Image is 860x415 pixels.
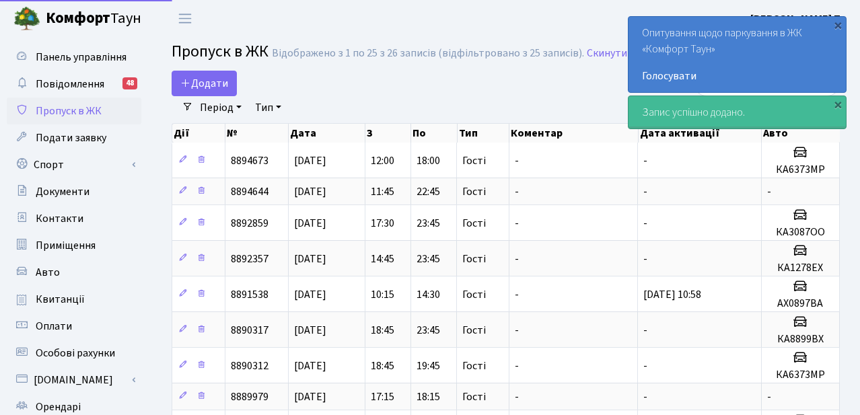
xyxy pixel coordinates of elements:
[643,359,647,373] span: -
[462,186,486,197] span: Гості
[462,391,486,402] span: Гості
[7,286,141,313] a: Квитанції
[509,124,639,143] th: Коментар
[231,359,268,373] span: 8890312
[250,96,287,119] a: Тип
[767,333,834,346] h5: КА8899ВХ
[36,400,81,414] span: Орендарі
[7,259,141,286] a: Авто
[417,323,440,338] span: 23:45
[231,216,268,231] span: 8892859
[462,289,486,300] span: Гості
[36,77,104,91] span: Повідомлення
[172,124,225,143] th: Дії
[294,389,326,404] span: [DATE]
[371,184,394,199] span: 11:45
[417,153,440,168] span: 18:00
[7,340,141,367] a: Особові рахунки
[231,287,268,302] span: 8891538
[750,11,844,26] b: [PERSON_NAME] П.
[46,7,141,30] span: Таун
[767,226,834,239] h5: КА3087ОО
[643,252,647,266] span: -
[587,47,627,60] a: Скинути
[643,287,701,302] span: [DATE] 10:58
[294,252,326,266] span: [DATE]
[515,184,519,199] span: -
[629,17,846,92] div: Опитування щодо паркування в ЖК «Комфорт Таун»
[462,325,486,336] span: Гості
[289,124,366,143] th: Дата
[272,47,584,60] div: Відображено з 1 по 25 з 26 записів (відфільтровано з 25 записів).
[365,124,411,143] th: З
[371,216,394,231] span: 17:30
[762,124,840,143] th: Авто
[231,389,268,404] span: 8889979
[168,7,202,30] button: Переключити навігацію
[122,77,137,89] div: 48
[515,287,519,302] span: -
[36,265,60,280] span: Авто
[750,11,844,27] a: [PERSON_NAME] П.
[462,218,486,229] span: Гості
[7,44,141,71] a: Панель управління
[13,5,40,32] img: logo.png
[411,124,457,143] th: По
[294,153,326,168] span: [DATE]
[642,68,832,84] a: Голосувати
[643,184,647,199] span: -
[417,216,440,231] span: 23:45
[36,184,89,199] span: Документи
[643,323,647,338] span: -
[643,389,647,404] span: -
[36,238,96,253] span: Приміщення
[7,205,141,232] a: Контакти
[180,76,228,91] span: Додати
[194,96,247,119] a: Період
[172,71,237,96] a: Додати
[371,359,394,373] span: 18:45
[515,216,519,231] span: -
[7,98,141,124] a: Пропуск в ЖК
[7,151,141,178] a: Спорт
[225,124,289,143] th: №
[36,50,127,65] span: Панель управління
[7,367,141,393] a: [DOMAIN_NAME]
[371,323,394,338] span: 18:45
[294,216,326,231] span: [DATE]
[767,163,834,176] h5: КА6373МР
[458,124,509,143] th: Тип
[371,252,394,266] span: 14:45
[371,153,394,168] span: 12:00
[462,254,486,264] span: Гості
[231,184,268,199] span: 8894644
[294,287,326,302] span: [DATE]
[767,297,834,310] h5: АХ0897ВА
[515,153,519,168] span: -
[172,40,268,63] span: Пропуск в ЖК
[36,346,115,361] span: Особові рахунки
[36,319,72,334] span: Оплати
[7,313,141,340] a: Оплати
[417,389,440,404] span: 18:15
[36,130,106,145] span: Подати заявку
[7,124,141,151] a: Подати заявку
[294,184,326,199] span: [DATE]
[7,232,141,259] a: Приміщення
[417,184,440,199] span: 22:45
[643,216,647,231] span: -
[36,104,102,118] span: Пропуск в ЖК
[417,359,440,373] span: 19:45
[629,96,846,128] div: Запис успішно додано.
[515,252,519,266] span: -
[417,287,440,302] span: 14:30
[767,369,834,381] h5: КА6373МР
[831,98,845,111] div: ×
[7,178,141,205] a: Документи
[515,389,519,404] span: -
[462,361,486,371] span: Гості
[515,323,519,338] span: -
[417,252,440,266] span: 23:45
[231,252,268,266] span: 8892357
[639,124,762,143] th: Дата активації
